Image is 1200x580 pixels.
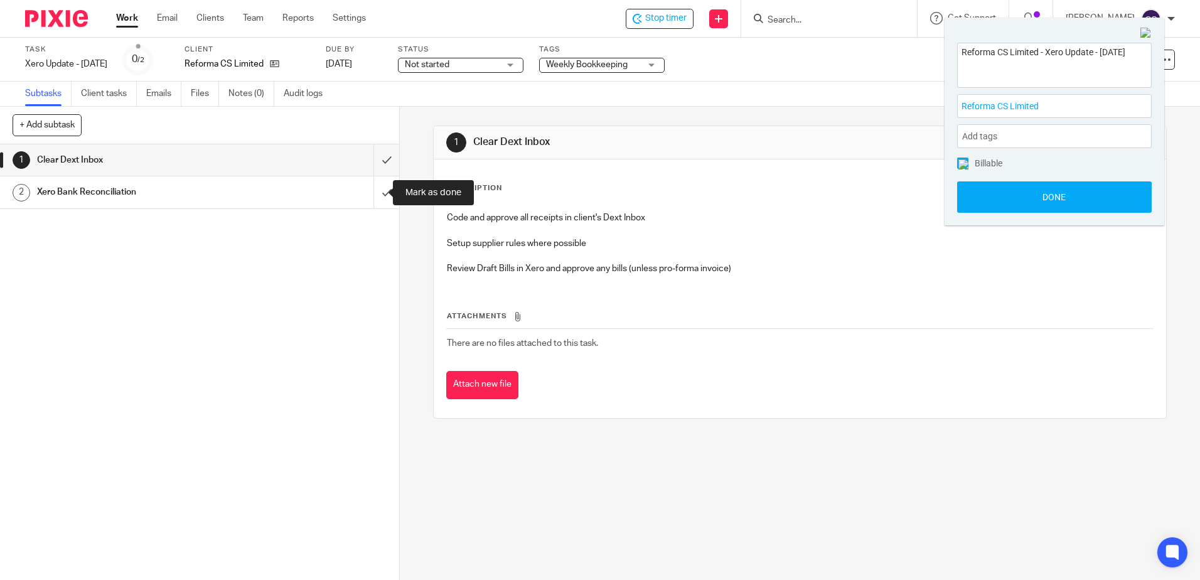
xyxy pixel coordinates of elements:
img: svg%3E [1141,9,1161,29]
div: 1 [13,151,30,169]
a: Work [116,12,138,24]
a: Subtasks [25,82,72,106]
a: Emails [146,82,181,106]
a: Notes (0) [228,82,274,106]
a: Reports [282,12,314,24]
label: Tags [539,45,665,55]
span: Add tags [962,127,1004,146]
p: [PERSON_NAME] [1066,12,1135,24]
textarea: Reforma CS Limited - Xero Update - [DATE] [958,43,1151,84]
span: Reforma CS Limited [962,100,1120,113]
small: /2 [137,56,144,63]
div: 1 [446,132,466,153]
label: Task [25,45,107,55]
a: Audit logs [284,82,332,106]
a: Team [243,12,264,24]
span: There are no files attached to this task. [447,339,598,348]
p: Reforma CS Limited [185,58,264,70]
span: Attachments [447,313,507,320]
div: Xero Update - Monday [25,58,107,70]
a: Client tasks [81,82,137,106]
div: 2 [13,184,30,201]
div: Project: Reforma CS Limited [957,94,1152,118]
label: Status [398,45,523,55]
img: checked.png [958,159,968,169]
span: Billable [975,159,1002,168]
div: 0 [132,52,144,67]
p: Review Draft Bills in Xero and approve any bills (unless pro-forma invoice) [447,262,1152,275]
p: Description [446,183,502,193]
div: Reforma CS Limited - Xero Update - Monday [626,9,694,29]
button: Attach new file [446,371,518,399]
div: Xero Update - [DATE] [25,58,107,70]
img: Pixie [25,10,88,27]
h1: Clear Dext Inbox [473,136,827,149]
label: Client [185,45,310,55]
a: Settings [333,12,366,24]
a: Email [157,12,178,24]
span: [DATE] [326,60,352,68]
a: Files [191,82,219,106]
span: Weekly Bookkeeping [546,60,628,69]
span: Not started [405,60,449,69]
label: Due by [326,45,382,55]
p: Code and approve all receipts in client's Dext Inbox [447,212,1152,224]
h1: Clear Dext Inbox [37,151,253,169]
a: Clients [196,12,224,24]
span: Stop timer [645,12,687,25]
span: Get Support [948,14,996,23]
h1: Xero Bank Reconciliation [37,183,253,201]
button: + Add subtask [13,114,82,136]
input: Search [766,15,879,26]
p: Setup supplier rules where possible [447,237,1152,250]
button: Done [957,181,1152,213]
img: Close [1140,28,1152,39]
